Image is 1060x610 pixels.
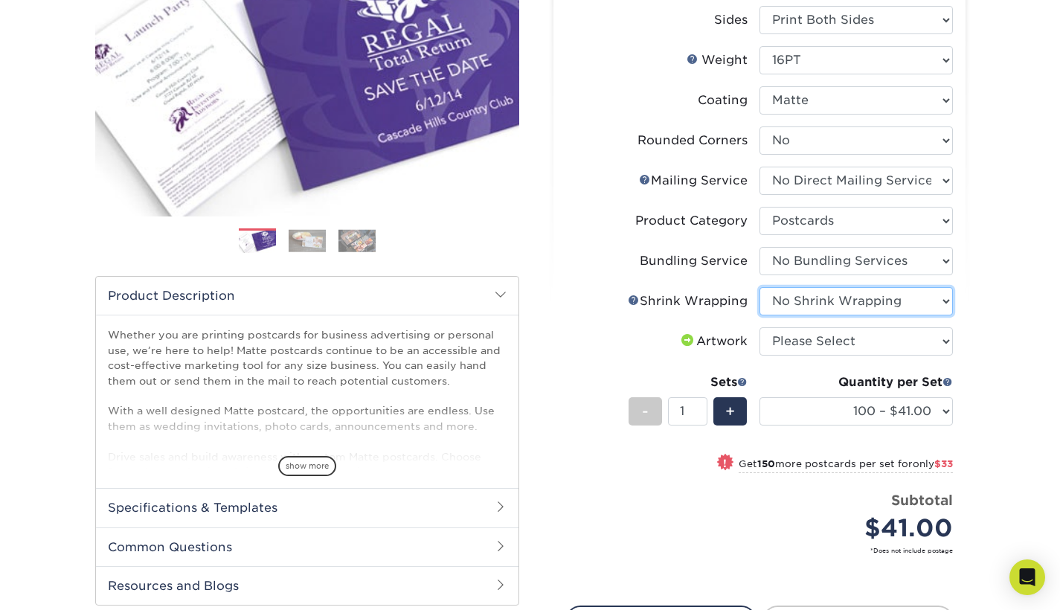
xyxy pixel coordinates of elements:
[629,373,748,391] div: Sets
[628,292,748,310] div: Shrink Wrapping
[96,527,518,566] h2: Common Questions
[108,327,507,510] p: Whether you are printing postcards for business advertising or personal use, we’re here to help! ...
[759,373,953,391] div: Quantity per Set
[678,333,748,350] div: Artwork
[714,11,748,29] div: Sides
[723,455,727,471] span: !
[687,51,748,69] div: Weight
[289,229,326,252] img: Postcards 02
[757,458,775,469] strong: 150
[338,229,376,252] img: Postcards 03
[698,91,748,109] div: Coating
[640,252,748,270] div: Bundling Service
[934,458,953,469] span: $33
[239,229,276,255] img: Postcards 01
[635,212,748,230] div: Product Category
[577,546,953,555] small: *Does not include postage
[739,458,953,473] small: Get more postcards per set for
[891,492,953,508] strong: Subtotal
[913,458,953,469] span: only
[1009,559,1045,595] div: Open Intercom Messenger
[278,456,336,476] span: show more
[725,400,735,423] span: +
[96,566,518,605] h2: Resources and Blogs
[771,510,953,546] div: $41.00
[639,172,748,190] div: Mailing Service
[637,132,748,150] div: Rounded Corners
[96,488,518,527] h2: Specifications & Templates
[96,277,518,315] h2: Product Description
[642,400,649,423] span: -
